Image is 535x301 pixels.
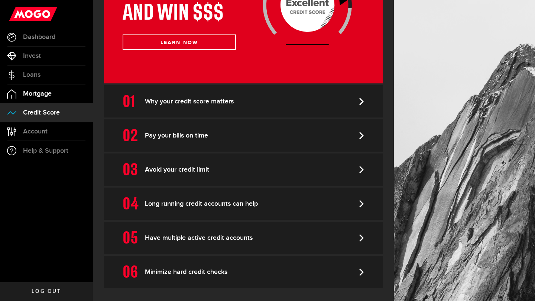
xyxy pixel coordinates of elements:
span: Log out [32,289,61,294]
span: Help & Support [23,148,68,154]
span: Mortgage [23,90,52,97]
button: LEARN NOW [123,34,236,50]
span: Credit Score [23,109,60,116]
span: Loans [23,72,40,78]
span: Dashboard [23,34,55,40]
button: Open LiveChat chat widget [6,3,28,25]
a: Minimize hard credit checks [104,256,383,288]
a: Pay your bills on time [104,119,383,152]
span: Invest [23,53,41,59]
a: Avoid your credit limit [104,153,383,186]
span: Account [23,128,48,135]
a: Have multiple active credit accounts [104,222,383,254]
a: Why your credit score matters [104,85,383,118]
a: Long running credit accounts can help [104,188,383,220]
